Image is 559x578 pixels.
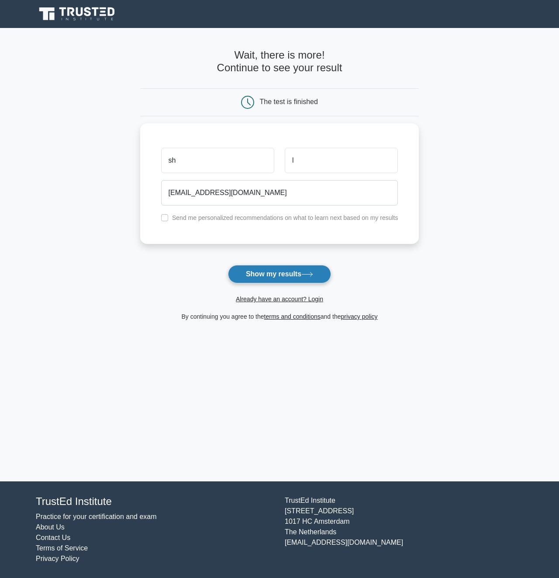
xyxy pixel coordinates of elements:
label: Send me personalized recommendations on what to learn next based on my results [172,214,398,221]
div: TrustEd Institute [STREET_ADDRESS] 1017 HC Amsterdam The Netherlands [EMAIL_ADDRESS][DOMAIN_NAME] [279,495,528,564]
a: Terms of Service [36,544,88,552]
button: Show my results [228,265,331,283]
input: Email [161,180,398,205]
a: Contact Us [36,534,70,541]
input: First name [161,148,274,173]
a: About Us [36,523,65,531]
a: privacy policy [341,313,378,320]
div: By continuing you agree to the and the [135,311,424,322]
h4: Wait, there is more! Continue to see your result [140,49,419,74]
div: The test is finished [260,98,318,105]
h4: TrustEd Institute [36,495,274,508]
a: Privacy Policy [36,555,79,562]
input: Last name [285,148,398,173]
a: Already have an account? Login [236,296,323,303]
a: terms and conditions [264,313,321,320]
a: Practice for your certification and exam [36,513,157,520]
